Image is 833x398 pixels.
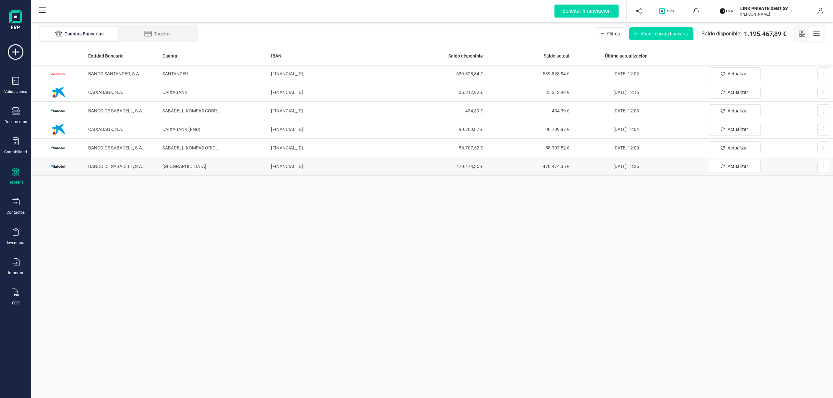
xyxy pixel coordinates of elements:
[544,53,569,59] span: Saldo actual
[7,210,25,215] div: Contactos
[9,10,22,31] img: Logo Finanedi
[48,138,68,158] img: Imagen de BANCO DE SABADELL, S.A.
[641,31,688,37] span: Añadir cuenta bancaria
[4,149,27,155] div: Contabilidad
[613,108,639,113] span: [DATE] 12:03
[162,71,188,76] span: SANTANDER
[613,90,639,95] span: [DATE] 12:15
[728,126,748,133] span: Actualizar
[401,108,483,114] span: 434,39 €
[401,163,483,170] span: 470.474,35 €
[48,64,68,83] img: Imagen de BANCO SANTANDER, S.A.
[48,101,68,121] img: Imagen de BANCO DE SABADELL, S.A.
[401,89,483,96] span: 35.312,92 €
[162,164,206,169] span: [GEOGRAPHIC_DATA]
[740,12,792,17] p: [PERSON_NAME]
[162,53,177,59] span: Cuenta
[709,67,761,80] button: Actualizar
[7,240,24,245] div: Inventario
[554,5,619,18] div: Solicitar financiación
[268,102,399,120] td: [FINANCIAL_ID]
[48,83,68,102] img: Imagen de CAIXABANK, S.A.
[547,1,626,21] button: Solicitar financiación
[88,127,123,132] span: CAIXABANK, S.A.
[162,145,220,150] span: SABADELL-KOMPAS ORIG ...
[88,164,143,169] span: BANCO DE SABADELL, S.A.
[709,123,761,136] button: Actualizar
[53,31,105,37] div: Cuentas Bancarias
[728,163,748,170] span: Actualizar
[88,108,143,113] span: BANCO DE SABADELL, S.A.
[268,83,399,102] td: [FINANCIAL_ID]
[719,4,734,18] img: LI
[48,120,68,139] img: Imagen de CAIXABANK, S.A.
[488,108,570,114] span: 434,39 €
[268,120,399,139] td: [FINANCIAL_ID]
[744,29,786,38] span: 1.195.467,89 €
[401,145,483,151] span: 58.707,52 €
[268,139,399,157] td: [FINANCIAL_ID]
[401,71,483,77] span: 539.828,84 €
[271,53,281,59] span: IBAN
[8,270,23,276] div: Importar
[488,71,570,77] span: 539.828,84 €
[488,126,570,133] span: 90.709,87 €
[709,86,761,99] button: Actualizar
[488,89,570,96] span: 35.312,92 €
[728,71,748,77] span: Actualizar
[268,157,399,176] td: [FINANCIAL_ID]
[5,119,27,124] div: Documentos
[448,53,483,59] span: Saldo disponible
[655,1,680,21] button: Logo de OPS
[162,127,200,132] span: CAIXABANK (FND)
[131,31,184,37] div: Tarjetas
[709,160,761,173] button: Actualizar
[162,108,221,113] span: SABADELL-KOMPAS COBR ...
[702,30,741,38] span: Saldo disponible:
[88,53,124,59] span: Entidad Bancaria
[613,71,639,76] span: [DATE] 12:02
[48,157,68,176] img: Imagen de BANCO DE SABADELL, S.A.
[488,163,570,170] span: 470.474,35 €
[88,145,143,150] span: BANCO DE SABADELL, S.A.
[728,108,748,114] span: Actualizar
[8,180,24,185] div: Tesorería
[268,65,399,83] td: [FINANCIAL_ID]
[596,27,625,40] button: Filtros
[88,71,140,76] span: BANCO SANTANDER, S.A.
[401,126,483,133] span: 90.709,87 €
[728,145,748,151] span: Actualizar
[613,145,639,150] span: [DATE] 12:00
[728,89,748,96] span: Actualizar
[488,145,570,151] span: 58.707,52 €
[709,104,761,117] button: Actualizar
[709,141,761,154] button: Actualizar
[613,127,639,132] span: [DATE] 12:04
[629,27,693,40] button: Añadir cuenta bancaria
[4,89,27,94] div: Validaciones
[605,53,648,59] span: Última actualización
[717,1,800,21] button: LILINK PRIVATE DEBT SA[PERSON_NAME]
[88,90,123,95] span: CAIXABANK, S.A.
[12,301,20,306] div: OCR
[659,8,676,14] img: Logo de OPS
[162,90,187,95] span: CAIXABANK
[613,164,639,169] span: [DATE] 13:25
[607,31,620,37] span: Filtros
[740,5,792,12] p: LINK PRIVATE DEBT SA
